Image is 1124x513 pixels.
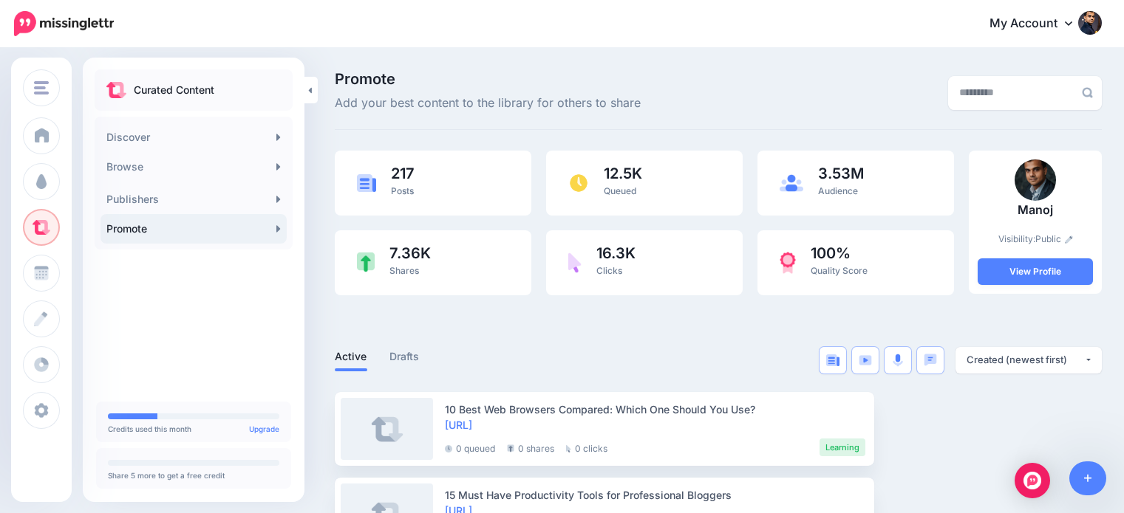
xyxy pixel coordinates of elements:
span: 16.3K [596,246,636,261]
li: 0 clicks [566,438,607,456]
img: microphone.png [893,354,903,367]
img: search-grey-6.png [1082,87,1093,98]
span: 3.53M [818,166,864,181]
img: clock.png [568,173,589,193]
li: 0 shares [507,438,554,456]
span: Quality Score [811,265,868,276]
span: Posts [391,185,414,196]
a: Public [1035,233,1073,244]
a: Browse [101,152,287,182]
img: clock-grey-darker.png [445,445,452,452]
img: menu.png [34,81,49,94]
span: 217 [391,166,415,181]
span: Add your best content to the library for others to share [335,94,641,113]
img: 8H70T1G7C1OSJSWIP4LMURR0GZ02FKMZ_thumb.png [1015,159,1056,201]
button: Created (newest first) [956,347,1102,373]
img: prize-red.png [780,252,796,274]
img: share-grey.png [507,444,514,452]
img: Missinglettr [14,11,114,36]
a: Publishers [101,185,287,214]
img: share-green.png [357,252,375,272]
a: [URL] [445,419,472,431]
li: 0 queued [445,438,495,456]
img: pencil.png [1065,235,1073,244]
span: 12.5K [604,166,642,181]
span: Promote [335,72,641,86]
div: 10 Best Web Browsers Compared: Which One Should You Use? [445,402,865,417]
a: Promote [101,214,287,244]
p: Manoj [978,201,1093,220]
img: video-blue.png [859,355,872,365]
span: 7.36K [389,246,431,261]
img: pointer-grey.png [566,445,571,452]
a: Discover [101,123,287,152]
li: Learning [820,438,865,456]
a: View Profile [978,258,1093,285]
div: Open Intercom Messenger [1015,463,1050,498]
span: Clicks [596,265,622,276]
p: Curated Content [134,81,214,99]
img: article-blue.png [826,354,839,366]
img: pointer-purple.png [568,252,582,273]
img: chat-square-blue.png [924,354,937,366]
a: Active [335,348,367,365]
p: Visibility: [978,232,1093,247]
img: curate.png [106,82,126,98]
img: article-blue.png [357,174,376,191]
img: users-blue.png [780,174,803,192]
a: My Account [975,6,1102,42]
span: Shares [389,265,419,276]
div: Created (newest first) [967,353,1084,367]
a: Drafts [389,348,420,365]
span: Audience [818,185,858,196]
span: Queued [604,185,636,196]
div: 15 Must Have Productivity Tools for Professional Bloggers [445,487,865,503]
span: 100% [811,246,868,261]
